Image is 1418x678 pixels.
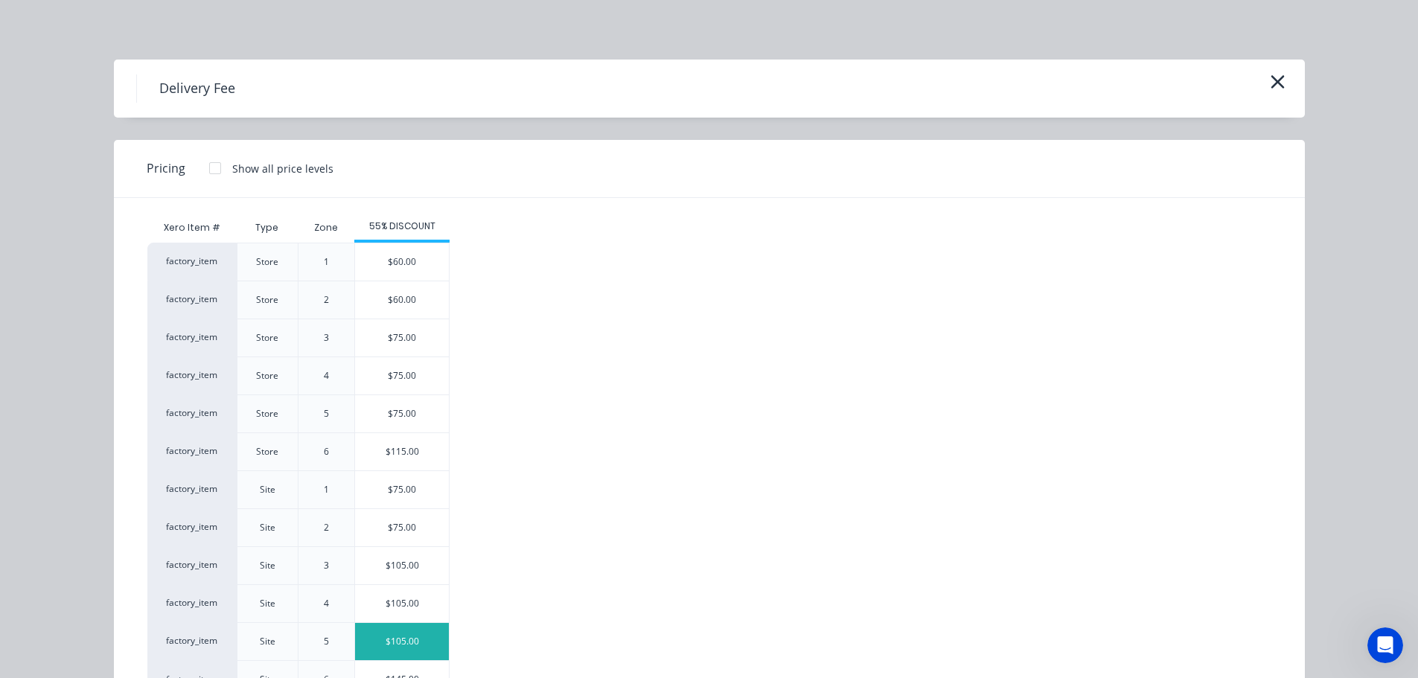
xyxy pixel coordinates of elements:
div: Site [260,521,275,534]
div: factory_item [147,470,237,508]
div: Zone [302,209,350,246]
div: factory_item [147,319,237,356]
div: factory_item [147,281,237,319]
div: Store [256,331,278,345]
div: Show all price levels [232,161,333,176]
div: $60.00 [355,281,449,319]
div: Xero Item # [147,213,237,243]
div: $105.00 [355,585,449,622]
div: Site [260,559,275,572]
div: 3 [324,331,329,345]
div: Store [256,255,278,269]
div: 6 [324,445,329,458]
div: Store [256,407,278,420]
div: 2 [324,293,329,307]
h4: Delivery Fee [136,74,258,103]
iframe: Intercom live chat [1367,627,1403,663]
div: $75.00 [355,357,449,394]
div: Site [260,597,275,610]
div: 5 [324,635,329,648]
div: Store [256,369,278,383]
div: 4 [324,369,329,383]
div: 1 [324,483,329,496]
div: factory_item [147,508,237,546]
div: factory_item [147,622,237,660]
div: $115.00 [355,433,449,470]
div: factory_item [147,432,237,470]
div: Store [256,445,278,458]
div: 3 [324,559,329,572]
span: Pricing [147,159,185,177]
div: 5 [324,407,329,420]
div: factory_item [147,394,237,432]
div: $105.00 [355,547,449,584]
div: $105.00 [355,623,449,660]
div: $60.00 [355,243,449,281]
div: Site [260,483,275,496]
div: $75.00 [355,319,449,356]
div: factory_item [147,356,237,394]
div: 55% DISCOUNT [354,220,450,233]
div: 2 [324,521,329,534]
div: 1 [324,255,329,269]
div: 4 [324,597,329,610]
div: factory_item [147,584,237,622]
div: factory_item [147,243,237,281]
div: factory_item [147,546,237,584]
div: Type [243,209,290,246]
div: $75.00 [355,395,449,432]
div: $75.00 [355,471,449,508]
div: Site [260,635,275,648]
div: $75.00 [355,509,449,546]
div: Store [256,293,278,307]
